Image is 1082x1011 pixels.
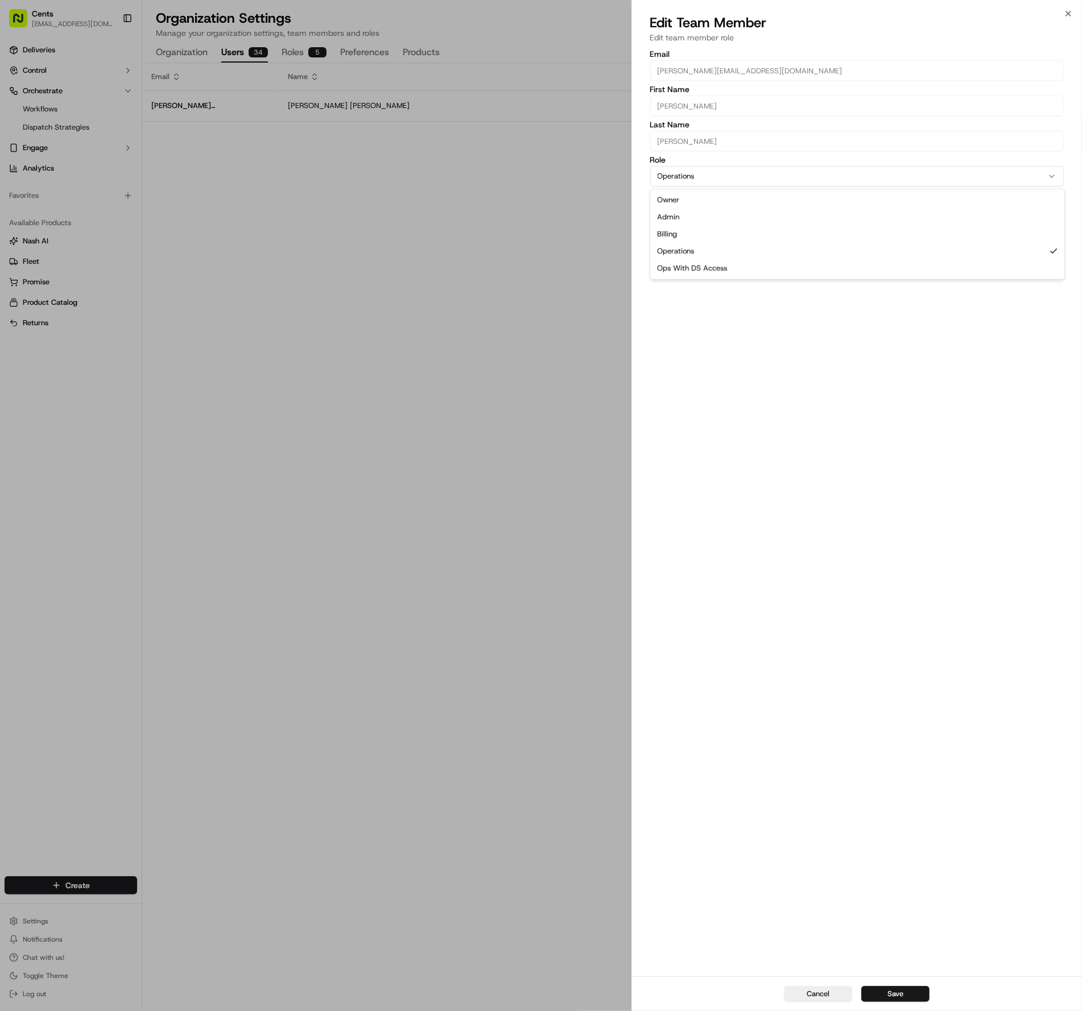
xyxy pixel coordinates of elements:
h2: Edit Team Member [650,14,1064,32]
div: 💻 [96,255,105,264]
button: Cancel [784,986,852,1002]
a: Powered byPylon [80,281,138,290]
img: Grace Nketiah [11,165,30,183]
button: Start new chat [193,111,207,125]
span: Knowledge Base [23,254,87,265]
div: Start new chat [51,108,187,119]
span: [DATE] [101,206,124,216]
input: Got a question? Start typing here... [30,73,205,85]
img: Nash [11,11,34,34]
span: API Documentation [108,254,183,265]
button: See all [176,145,207,159]
span: [PERSON_NAME] [35,176,92,185]
span: • [94,206,98,216]
input: Last Name [650,131,1064,151]
span: Admin [657,212,679,222]
img: Masood Aslam [11,196,30,214]
img: 1736555255976-a54dd68f-1ca7-489b-9aae-adbdc363a1c4 [23,207,32,216]
img: 1738778727109-b901c2ba-d612-49f7-a14d-d897ce62d23f [24,108,44,129]
label: Last Name [650,121,1064,129]
input: Email [650,60,1064,81]
label: Role [650,156,1064,164]
img: 1736555255976-a54dd68f-1ca7-489b-9aae-adbdc363a1c4 [23,176,32,185]
span: Ops With DS Access [657,263,727,274]
p: Edit team member role [650,32,1064,43]
button: Save [861,986,930,1002]
p: Welcome 👋 [11,45,207,63]
span: • [94,176,98,185]
span: Owner [657,195,679,205]
img: 1736555255976-a54dd68f-1ca7-489b-9aae-adbdc363a1c4 [11,108,32,129]
a: 💻API Documentation [92,249,187,270]
span: Billing [657,229,677,239]
span: [PERSON_NAME] [35,206,92,216]
input: First Name [650,96,1064,116]
div: We're available if you need us! [51,119,156,129]
div: Past conversations [11,147,76,156]
span: Operations [657,246,694,256]
span: Pylon [113,281,138,290]
label: First Name [650,85,1064,93]
label: Email [650,50,1064,58]
span: [DATE] [101,176,124,185]
a: 📗Knowledge Base [7,249,92,270]
div: 📗 [11,255,20,264]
